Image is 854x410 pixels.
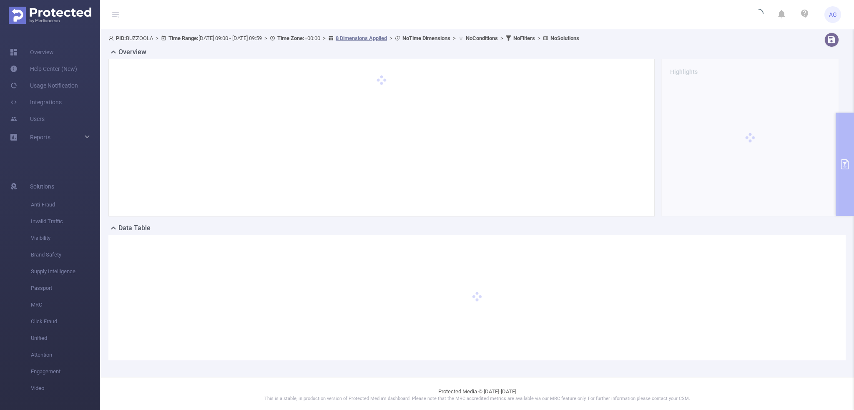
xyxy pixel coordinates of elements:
[31,263,100,280] span: Supply Intelligence
[10,94,62,111] a: Integrations
[513,35,535,41] b: No Filters
[118,223,151,233] h2: Data Table
[118,47,146,57] h2: Overview
[31,247,100,263] span: Brand Safety
[320,35,328,41] span: >
[466,35,498,41] b: No Conditions
[31,330,100,347] span: Unified
[535,35,543,41] span: >
[336,35,387,41] u: 8 Dimensions Applied
[450,35,458,41] span: >
[10,77,78,94] a: Usage Notification
[829,6,837,23] span: AG
[116,35,126,41] b: PID:
[277,35,304,41] b: Time Zone:
[31,196,100,213] span: Anti-Fraud
[10,60,77,77] a: Help Center (New)
[387,35,395,41] span: >
[30,129,50,146] a: Reports
[121,395,833,402] p: This is a stable, in production version of Protected Media's dashboard. Please note that the MRC ...
[550,35,579,41] b: No Solutions
[754,9,764,20] i: icon: loading
[108,35,579,41] span: BUZZOOLA [DATE] 09:00 - [DATE] 09:59 +00:00
[31,347,100,363] span: Attention
[108,35,116,41] i: icon: user
[31,213,100,230] span: Invalid Traffic
[30,134,50,141] span: Reports
[31,297,100,313] span: MRC
[10,111,45,127] a: Users
[31,313,100,330] span: Click Fraud
[31,380,100,397] span: Video
[168,35,198,41] b: Time Range:
[31,363,100,380] span: Engagement
[262,35,270,41] span: >
[498,35,506,41] span: >
[31,230,100,247] span: Visibility
[10,44,54,60] a: Overview
[31,280,100,297] span: Passport
[9,7,91,24] img: Protected Media
[402,35,450,41] b: No Time Dimensions
[153,35,161,41] span: >
[30,178,54,195] span: Solutions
